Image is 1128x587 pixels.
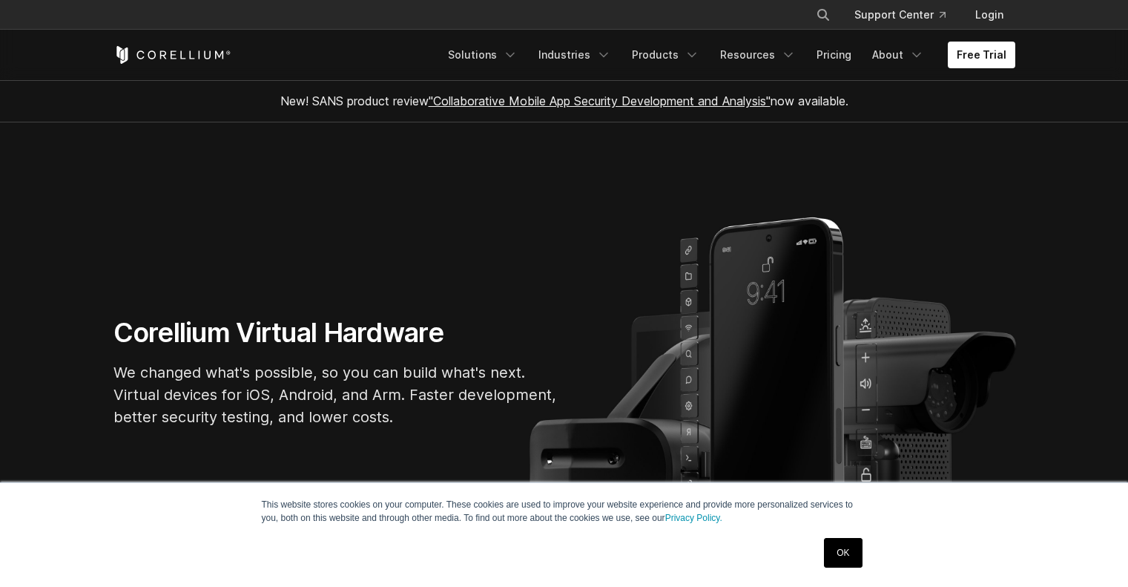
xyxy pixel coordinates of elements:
[439,42,527,68] a: Solutions
[808,42,860,68] a: Pricing
[665,513,722,523] a: Privacy Policy.
[113,316,558,350] h1: Corellium Virtual Hardware
[798,1,1015,28] div: Navigation Menu
[262,498,867,525] p: This website stores cookies on your computer. These cookies are used to improve your website expe...
[429,94,771,108] a: "Collaborative Mobile App Security Development and Analysis"
[963,1,1015,28] a: Login
[810,1,837,28] button: Search
[439,42,1015,68] div: Navigation Menu
[842,1,957,28] a: Support Center
[711,42,805,68] a: Resources
[623,42,708,68] a: Products
[113,46,231,64] a: Corellium Home
[863,42,933,68] a: About
[280,94,848,108] span: New! SANS product review now available.
[824,538,862,568] a: OK
[948,42,1015,68] a: Free Trial
[530,42,620,68] a: Industries
[113,361,558,428] p: We changed what's possible, so you can build what's next. Virtual devices for iOS, Android, and A...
